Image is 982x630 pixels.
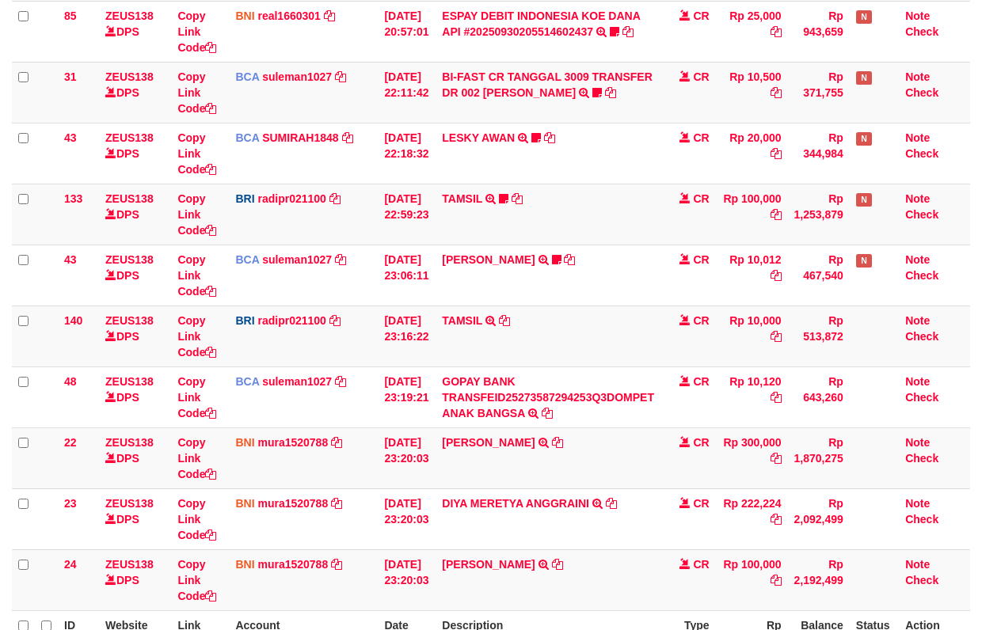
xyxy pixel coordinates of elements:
[716,366,788,427] td: Rp 10,120
[257,192,325,205] a: radipr021100
[605,86,616,99] a: Copy BI-FAST CR TANGGAL 3009 TRANSFER DR 002 ASMANTONI to clipboard
[378,184,436,245] td: [DATE] 22:59:23
[788,1,850,62] td: Rp 943,659
[64,436,77,449] span: 22
[99,123,171,184] td: DPS
[905,147,938,160] a: Check
[905,330,938,343] a: Check
[905,391,938,404] a: Check
[177,192,216,237] a: Copy Link Code
[105,558,154,571] a: ZEUS138
[105,131,154,144] a: ZEUS138
[771,513,782,526] a: Copy Rp 222,224 to clipboard
[335,253,346,266] a: Copy suleman1027 to clipboard
[693,314,709,327] span: CR
[99,366,171,427] td: DPS
[177,314,216,359] a: Copy Link Code
[788,184,850,245] td: Rp 1,253,879
[905,497,930,510] a: Note
[442,131,515,144] a: LESKY AWAN
[235,253,259,266] span: BCA
[64,314,82,327] span: 140
[771,25,782,38] a: Copy Rp 25,000 to clipboard
[105,314,154,327] a: ZEUS138
[105,375,154,388] a: ZEUS138
[771,452,782,465] a: Copy Rp 300,000 to clipboard
[544,131,555,144] a: Copy LESKY AWAN to clipboard
[105,497,154,510] a: ZEUS138
[177,131,216,176] a: Copy Link Code
[378,366,436,427] td: [DATE] 23:19:21
[542,407,553,419] a: Copy GOPAY BANK TRANSFEID25273587294253Q3DOMPET ANAK BANGSA to clipboard
[693,192,709,205] span: CR
[606,497,617,510] a: Copy DIYA MERETYA ANGGRAINI to clipboard
[257,497,328,510] a: mura1520788
[257,558,328,571] a: mura1520788
[716,306,788,366] td: Rp 10,000
[856,254,872,268] span: Has Note
[64,253,77,266] span: 43
[905,25,938,38] a: Check
[771,147,782,160] a: Copy Rp 20,000 to clipboard
[552,436,563,449] a: Copy ADHI KURNIAWAN to clipboard
[177,497,216,541] a: Copy Link Code
[64,70,77,83] span: 31
[378,62,436,123] td: [DATE] 22:11:42
[99,488,171,549] td: DPS
[262,131,338,144] a: SUMIRAH1848
[105,436,154,449] a: ZEUS138
[105,9,154,22] a: ZEUS138
[788,123,850,184] td: Rp 344,984
[771,574,782,586] a: Copy Rp 100,000 to clipboard
[905,375,930,388] a: Note
[905,9,930,22] a: Note
[257,436,328,449] a: mura1520788
[329,314,341,327] a: Copy radipr021100 to clipboard
[99,62,171,123] td: DPS
[64,558,77,571] span: 24
[235,314,254,327] span: BRI
[442,192,482,205] a: TAMSIL
[378,306,436,366] td: [DATE] 23:16:22
[622,25,634,38] a: Copy ESPAY DEBIT INDONESIA KOE DANA API #20250930205514602437 to clipboard
[378,549,436,610] td: [DATE] 23:20:03
[64,192,82,205] span: 133
[905,86,938,99] a: Check
[788,427,850,488] td: Rp 1,870,275
[378,427,436,488] td: [DATE] 23:20:03
[771,208,782,221] a: Copy Rp 100,000 to clipboard
[378,1,436,62] td: [DATE] 20:57:01
[771,86,782,99] a: Copy Rp 10,500 to clipboard
[716,62,788,123] td: Rp 10,500
[442,497,589,510] a: DIYA MERETYA ANGGRAINI
[235,70,259,83] span: BCA
[905,314,930,327] a: Note
[788,245,850,306] td: Rp 467,540
[177,70,216,115] a: Copy Link Code
[788,306,850,366] td: Rp 513,872
[716,488,788,549] td: Rp 222,224
[235,131,259,144] span: BCA
[905,558,930,571] a: Note
[716,245,788,306] td: Rp 10,012
[335,375,346,388] a: Copy suleman1027 to clipboard
[99,306,171,366] td: DPS
[442,314,482,327] a: TAMSIL
[99,245,171,306] td: DPS
[693,497,709,510] span: CR
[716,184,788,245] td: Rp 100,000
[693,253,709,266] span: CR
[378,488,436,549] td: [DATE] 23:20:03
[499,314,510,327] a: Copy TAMSIL to clipboard
[378,123,436,184] td: [DATE] 22:18:32
[257,314,325,327] a: radipr021100
[693,436,709,449] span: CR
[905,452,938,465] a: Check
[64,131,77,144] span: 43
[856,132,872,146] span: Has Note
[905,131,930,144] a: Note
[905,513,938,526] a: Check
[771,269,782,282] a: Copy Rp 10,012 to clipboard
[442,70,653,99] a: BI-FAST CR TANGGAL 3009 TRANSFER DR 002 [PERSON_NAME]
[693,70,709,83] span: CR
